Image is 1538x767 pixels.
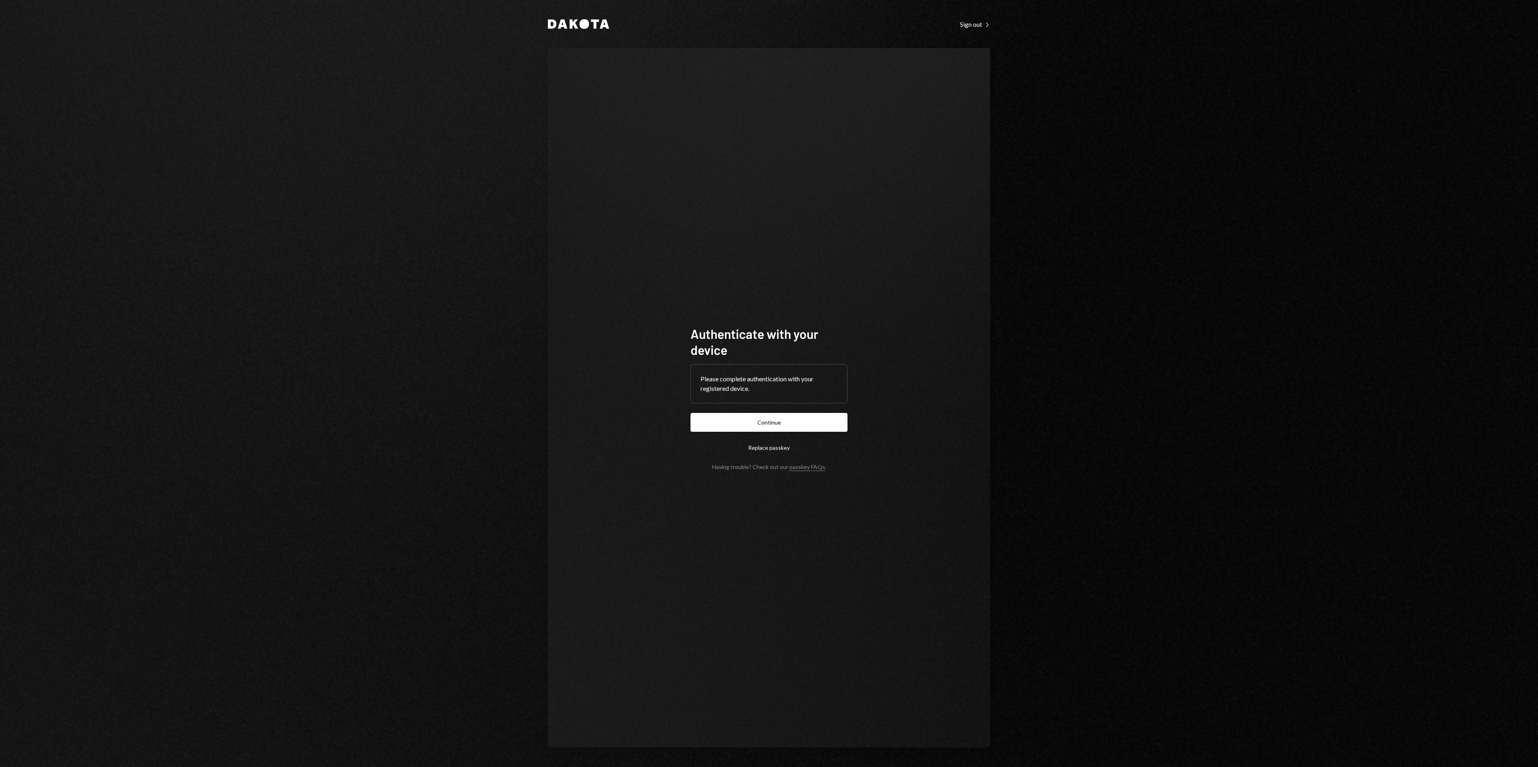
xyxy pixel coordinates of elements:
h1: Authenticate with your device [690,326,848,358]
a: passkey FAQs [789,463,825,471]
div: Please complete authentication with your registered device. [701,374,837,393]
button: Replace passkey [690,438,848,457]
a: Sign out [960,20,990,28]
button: Continue [690,413,848,432]
div: Having trouble? Check out our . [712,463,826,470]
